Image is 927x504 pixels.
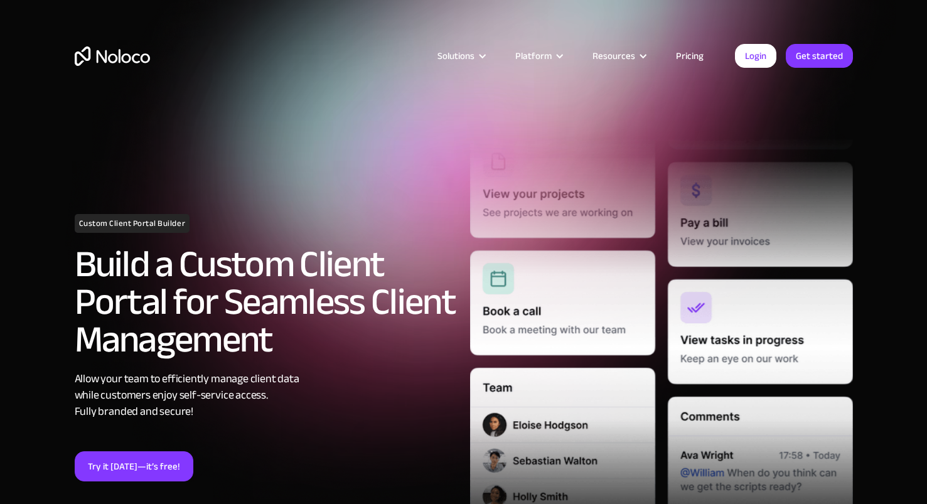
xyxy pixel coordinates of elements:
a: Pricing [660,48,719,64]
a: Get started [786,44,853,68]
div: Resources [577,48,660,64]
div: Allow your team to efficiently manage client data while customers enjoy self-service access. Full... [75,371,458,420]
div: Solutions [422,48,500,64]
h1: Custom Client Portal Builder [75,214,190,233]
a: Login [735,44,776,68]
div: Resources [592,48,635,64]
div: Solutions [437,48,474,64]
div: Platform [500,48,577,64]
a: home [75,46,150,66]
h2: Build a Custom Client Portal for Seamless Client Management [75,245,458,358]
a: Try it [DATE]—it’s free! [75,451,193,481]
div: Platform [515,48,552,64]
